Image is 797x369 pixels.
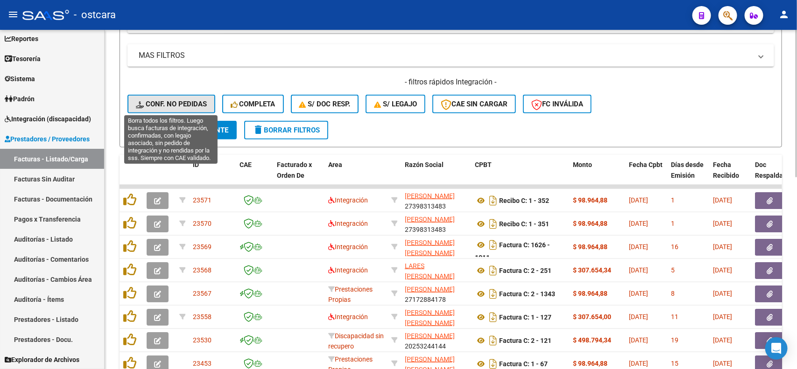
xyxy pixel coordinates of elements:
[5,355,79,365] span: Explorador de Archivos
[713,313,732,320] span: [DATE]
[299,100,351,108] span: S/ Doc Resp.
[7,9,19,20] mat-icon: menu
[625,155,667,196] datatable-header-cell: Fecha Cpbt
[487,216,499,231] i: Descargar documento
[629,243,648,251] span: [DATE]
[573,360,607,367] strong: $ 98.964,88
[222,95,284,113] button: Completa
[573,336,611,344] strong: $ 498.794,34
[405,191,467,210] div: 27398313483
[499,360,548,368] strong: Factura C: 1 - 67
[193,290,212,297] span: 23567
[499,290,555,298] strong: Factura C: 2 - 1343
[374,100,417,108] span: S/ legajo
[328,161,342,168] span: Area
[405,307,467,327] div: 27395047685
[573,196,607,204] strong: $ 98.964,88
[366,95,425,113] button: S/ legajo
[405,237,467,257] div: 27209515208
[671,161,704,179] span: Días desde Emisión
[629,161,663,168] span: Fecha Cpbt
[136,124,147,135] mat-icon: search
[236,155,273,196] datatable-header-cell: CAE
[405,284,467,304] div: 27172884178
[778,9,790,20] mat-icon: person
[328,313,368,320] span: Integración
[573,243,607,251] strong: $ 98.964,88
[324,155,388,196] datatable-header-cell: Area
[475,161,492,168] span: CPBT
[499,337,551,344] strong: Factura C: 2 - 121
[713,290,732,297] span: [DATE]
[499,267,551,274] strong: Factura C: 2 - 251
[405,309,455,327] span: [PERSON_NAME] [PERSON_NAME]
[713,266,732,274] span: [DATE]
[405,216,455,223] span: [PERSON_NAME]
[487,193,499,208] i: Descargar documento
[253,124,264,135] mat-icon: delete
[499,313,551,321] strong: Factura C: 1 - 127
[74,5,116,25] span: - ostcara
[499,197,549,204] strong: Recibo C: 1 - 352
[487,333,499,348] i: Descargar documento
[5,74,35,84] span: Sistema
[127,77,774,87] h4: - filtros rápidos Integración -
[193,313,212,320] span: 23558
[573,290,607,297] strong: $ 98.964,88
[573,220,607,227] strong: $ 98.964,88
[671,313,678,320] span: 11
[713,161,739,179] span: Fecha Recibido
[405,239,455,257] span: [PERSON_NAME] [PERSON_NAME]
[405,262,455,280] span: LARES [PERSON_NAME]
[240,161,252,168] span: CAE
[629,360,648,367] span: [DATE]
[405,192,455,200] span: [PERSON_NAME]
[136,100,207,108] span: Conf. no pedidas
[573,161,592,168] span: Monto
[328,220,368,227] span: Integración
[487,310,499,325] i: Descargar documento
[671,336,678,344] span: 19
[127,44,774,67] mat-expansion-panel-header: MAS FILTROS
[328,266,368,274] span: Integración
[671,196,675,204] span: 1
[127,95,215,113] button: Conf. no pedidas
[5,114,91,124] span: Integración (discapacidad)
[405,331,467,350] div: 20253244144
[671,243,678,251] span: 16
[193,161,199,168] span: ID
[136,126,228,134] span: Buscar Comprobante
[487,263,499,278] i: Descargar documento
[629,313,648,320] span: [DATE]
[405,261,467,280] div: 27342677431
[405,161,444,168] span: Razón Social
[244,121,328,139] button: Borrar Filtros
[328,196,368,204] span: Integración
[193,266,212,274] span: 23568
[5,134,90,144] span: Prestadores / Proveedores
[189,155,236,196] datatable-header-cell: ID
[432,95,516,113] button: CAE SIN CARGAR
[499,220,549,228] strong: Recibo C: 1 - 351
[765,337,788,360] div: Open Intercom Messenger
[127,121,237,139] button: Buscar Comprobante
[709,155,751,196] datatable-header-cell: Fecha Recibido
[471,155,569,196] datatable-header-cell: CPBT
[713,196,732,204] span: [DATE]
[667,155,709,196] datatable-header-cell: Días desde Emisión
[713,220,732,227] span: [DATE]
[573,313,611,320] strong: $ 307.654,00
[5,54,41,64] span: Tesorería
[328,243,368,251] span: Integración
[277,161,312,179] span: Facturado x Orden De
[671,220,675,227] span: 1
[405,332,455,340] span: [PERSON_NAME]
[671,290,675,297] span: 8
[573,266,611,274] strong: $ 307.654,34
[713,360,732,367] span: [DATE]
[629,290,648,297] span: [DATE]
[569,155,625,196] datatable-header-cell: Monto
[253,126,320,134] span: Borrar Filtros
[193,196,212,204] span: 23571
[475,241,550,261] strong: Factura C: 1626 - 1011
